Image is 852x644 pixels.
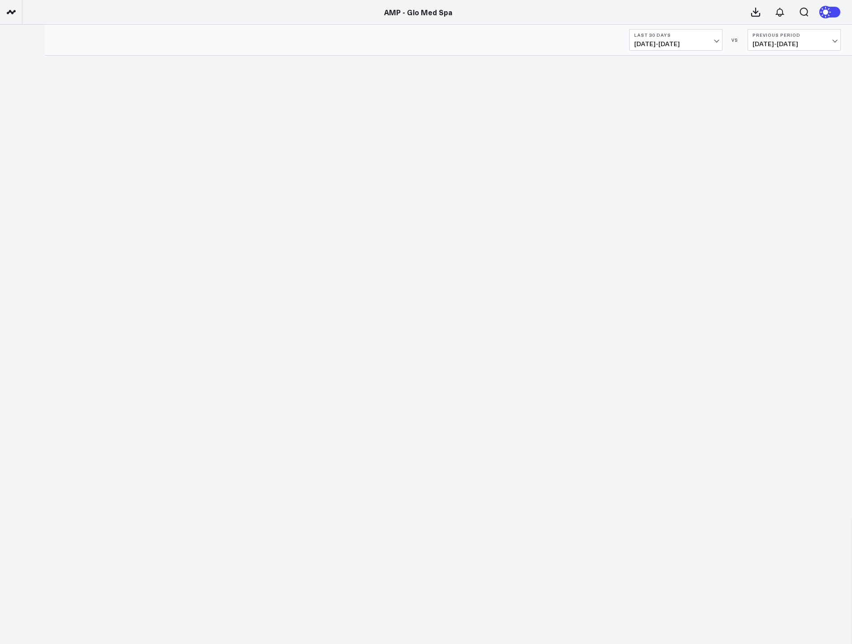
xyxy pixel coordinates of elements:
[384,7,452,17] a: AMP - Glo Med Spa
[727,37,743,43] div: VS
[748,29,841,51] button: Previous Period[DATE]-[DATE]
[634,40,718,48] span: [DATE] - [DATE]
[629,29,722,51] button: Last 30 Days[DATE]-[DATE]
[753,32,836,38] b: Previous Period
[753,40,836,48] span: [DATE] - [DATE]
[634,32,718,38] b: Last 30 Days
